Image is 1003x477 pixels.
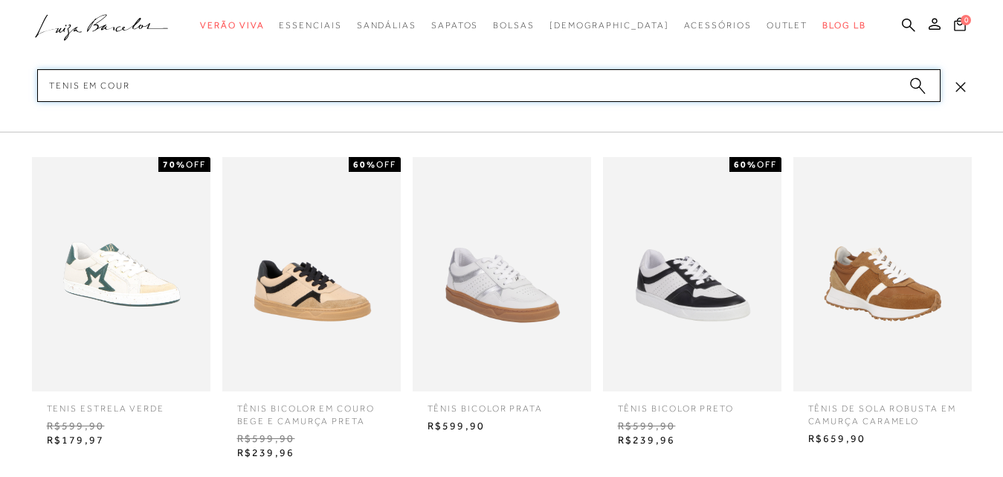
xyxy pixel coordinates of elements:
span: Acessórios [684,20,752,31]
img: TÊNIS BICOLOR PRETO [603,157,781,391]
img: TÊNIS BICOLOR EM COURO BEGE E CAMURÇA PRETA [222,157,401,391]
span: Sandálias [357,20,416,31]
a: categoryNavScreenReaderText [200,12,264,39]
span: Bolsas [493,20,535,31]
span: TÊNIS DE SOLA ROBUSTA EM CAMURÇA CARAMELO [797,391,968,428]
a: categoryNavScreenReaderText [357,12,416,39]
span: R$599,90 [36,415,207,438]
a: categoryNavScreenReaderText [493,12,535,39]
a: categoryNavScreenReaderText [279,12,341,39]
span: R$239,96 [226,442,397,464]
span: OFF [186,159,206,170]
span: TENIS ESTRELA VERDE [36,391,207,415]
span: R$599,90 [226,428,397,450]
strong: 70% [163,159,186,170]
img: TENIS ESTRELA VERDE [32,157,210,391]
img: TÊNIS DE SOLA ROBUSTA EM CAMURÇA CARAMELO [793,157,972,391]
span: TÊNIS BICOLOR PRATA [416,391,587,415]
span: R$659,90 [797,428,968,450]
span: Verão Viva [200,20,264,31]
span: R$179,97 [36,429,207,452]
span: Outlet [767,20,808,31]
span: [DEMOGRAPHIC_DATA] [549,20,669,31]
button: 0 [949,16,970,36]
strong: 60% [734,159,757,170]
span: R$599,90 [607,415,778,438]
a: categoryNavScreenReaderText [431,12,478,39]
span: BLOG LB [822,20,865,31]
a: TÊNIS BICOLOR EM COURO BEGE E CAMURÇA PRETA 60%OFF TÊNIS BICOLOR EM COURO BEGE E CAMURÇA PRETA R$... [219,157,404,464]
a: TÊNIS BICOLOR PRATA TÊNIS BICOLOR PRATA R$599,90 [409,157,595,437]
a: TÊNIS BICOLOR PRETO 60%OFF TÊNIS BICOLOR PRETO R$599,90 R$239,96 [599,157,785,452]
span: OFF [376,159,396,170]
a: categoryNavScreenReaderText [684,12,752,39]
span: 0 [961,15,971,25]
a: noSubCategoriesText [549,12,669,39]
input: Buscar. [37,69,941,102]
span: TÊNIS BICOLOR PRETO [607,391,778,415]
span: R$599,90 [416,415,587,438]
a: TENIS ESTRELA VERDE 70%OFF TENIS ESTRELA VERDE R$599,90 R$179,97 [28,157,214,452]
a: categoryNavScreenReaderText [767,12,808,39]
strong: 60% [353,159,376,170]
img: TÊNIS BICOLOR PRATA [413,157,591,391]
a: BLOG LB [822,12,865,39]
span: Sapatos [431,20,478,31]
span: R$239,96 [607,429,778,452]
a: TÊNIS DE SOLA ROBUSTA EM CAMURÇA CARAMELO TÊNIS DE SOLA ROBUSTA EM CAMURÇA CARAMELO R$659,90 [790,157,975,449]
span: TÊNIS BICOLOR EM COURO BEGE E CAMURÇA PRETA [226,391,397,428]
span: OFF [757,159,777,170]
span: Essenciais [279,20,341,31]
